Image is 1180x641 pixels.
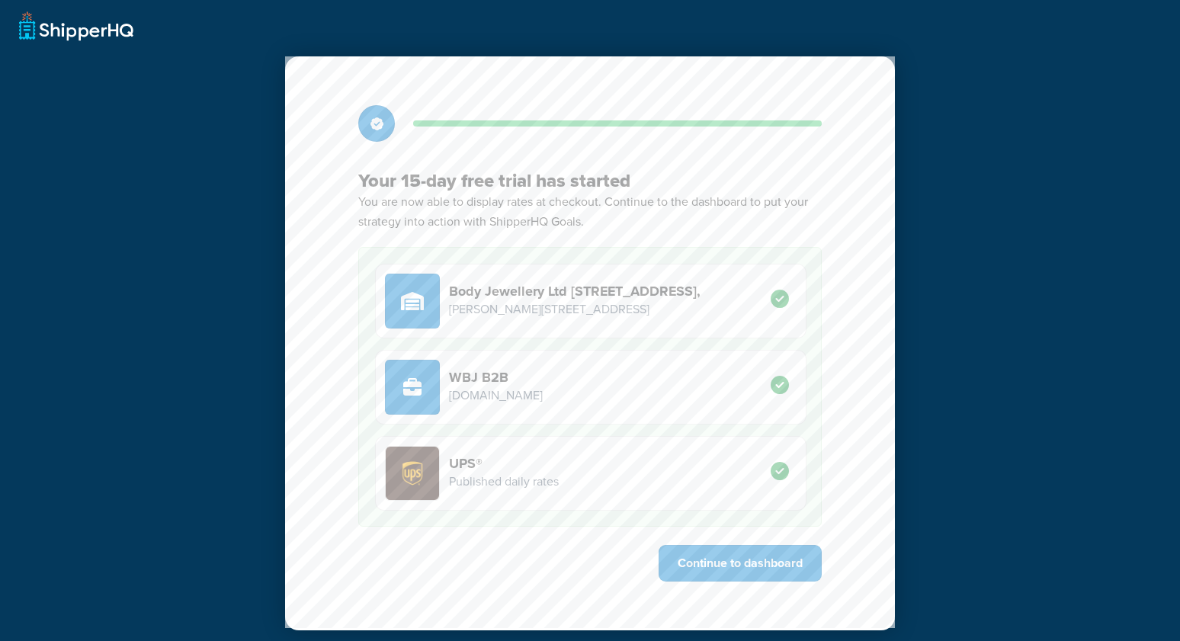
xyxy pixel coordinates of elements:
[449,369,543,386] h4: WBJ B2B
[358,169,822,192] h3: Your 15-day free trial has started
[449,455,559,472] h4: UPS®
[449,472,559,492] p: Published daily rates
[449,283,701,300] h4: Body Jewellery Ltd [STREET_ADDRESS],
[358,192,822,232] p: You are now able to display rates at checkout. Continue to the dashboard to put your strategy int...
[449,386,543,405] p: [DOMAIN_NAME]
[659,545,822,582] button: Continue to dashboard
[449,300,701,319] p: [PERSON_NAME][STREET_ADDRESS]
